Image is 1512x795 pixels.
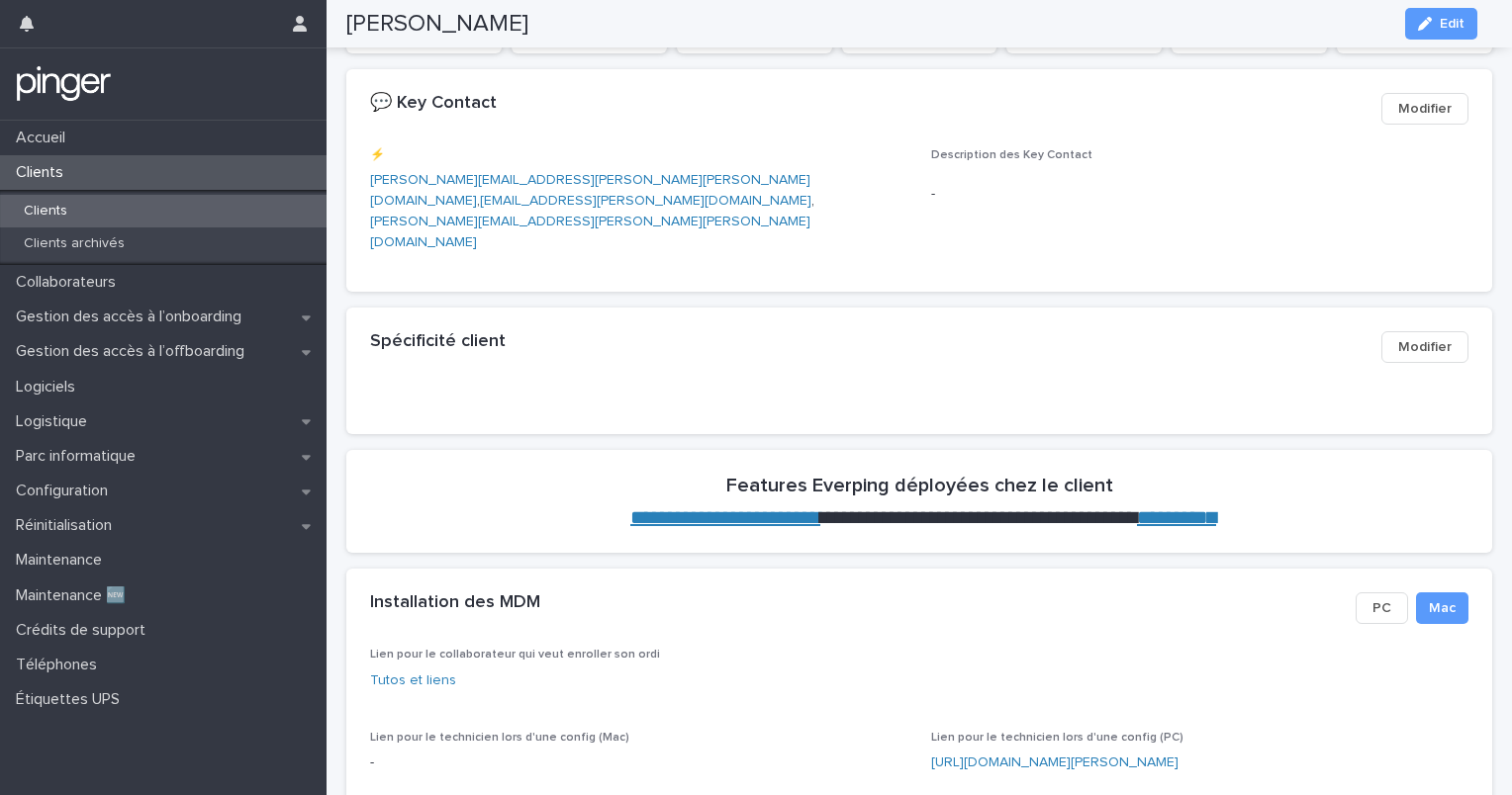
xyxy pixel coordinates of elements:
[8,447,151,466] p: Parc informatique
[8,203,83,220] p: Clients
[8,482,124,500] p: Configuration
[370,173,810,208] a: [PERSON_NAME][EMAIL_ADDRESS][PERSON_NAME][PERSON_NAME][DOMAIN_NAME]
[370,673,456,687] a: Tutos et liens
[1398,337,1452,357] span: Modifier
[8,308,257,326] p: Gestion des accès à l’onboarding
[8,621,161,640] p: Crédits de support
[1372,598,1391,618] span: PC
[1356,592,1408,624] button: PC
[1440,17,1465,31] span: Edit
[1429,598,1456,618] span: Mac
[370,649,660,661] span: Lien pour le collaborateur qui veut enroller son ordi
[480,194,811,208] a: [EMAIL_ADDRESS][PERSON_NAME][DOMAIN_NAME]
[1381,93,1468,125] button: Modifier
[8,378,91,397] p: Logiciels
[8,516,128,535] p: Réinitialisation
[8,551,118,570] p: Maintenance
[370,149,385,161] span: ⚡️
[931,755,1179,769] a: [URL][DOMAIN_NAME][PERSON_NAME]
[1381,331,1468,363] button: Modifier
[370,93,497,115] h2: 💬 Key Contact
[370,331,506,353] h2: Spécificité client
[370,170,907,252] p: , ,
[8,235,141,252] p: Clients archivés
[370,752,907,773] p: -
[370,592,540,614] h2: Installation des MDM
[931,149,1092,161] span: Description des Key Contact
[346,10,528,39] h2: [PERSON_NAME]
[16,64,112,104] img: mTgBEunGTSyRkCgitkcU
[1416,592,1468,624] button: Mac
[8,412,103,431] p: Logistique
[8,586,142,605] p: Maintenance 🆕
[1398,99,1452,119] span: Modifier
[931,732,1183,744] span: Lien pour le technicien lors d'une config (PC)
[8,656,113,674] p: Téléphones
[8,342,260,361] p: Gestion des accès à l’offboarding
[370,215,810,249] a: [PERSON_NAME][EMAIL_ADDRESS][PERSON_NAME][PERSON_NAME][DOMAIN_NAME]
[726,474,1113,497] h2: Features Everping déployées chez le client
[8,690,136,709] p: Étiquettes UPS
[931,184,1468,205] p: -
[1405,8,1477,40] button: Edit
[8,163,79,182] p: Clients
[8,129,81,147] p: Accueil
[370,732,629,744] span: Lien pour le technicien lors d'une config (Mac)
[8,273,132,292] p: Collaborateurs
